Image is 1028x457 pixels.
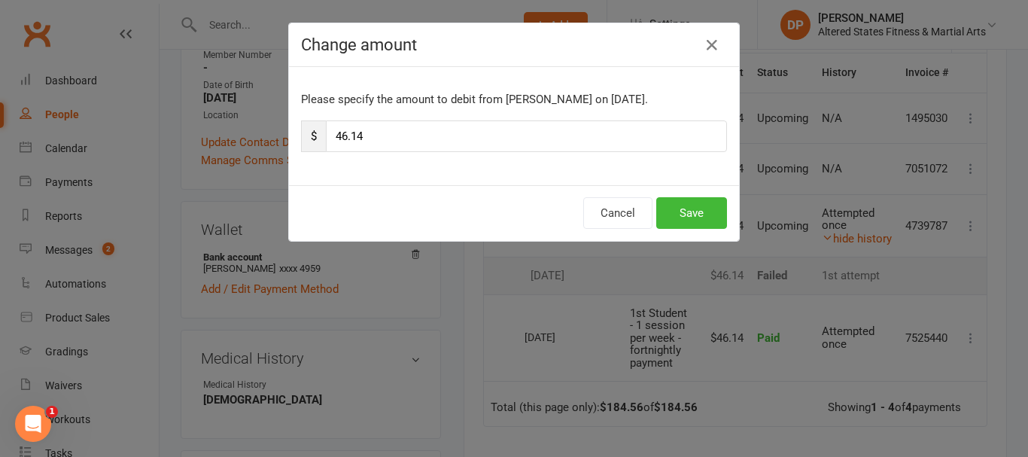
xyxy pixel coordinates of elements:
span: 1 [46,406,58,418]
button: Close [700,33,724,57]
iframe: Intercom live chat [15,406,51,442]
button: Cancel [583,197,652,229]
span: $ [301,120,326,152]
h4: Change amount [301,35,727,54]
p: Please specify the amount to debit from [PERSON_NAME] on [DATE]. [301,90,727,108]
button: Save [656,197,727,229]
